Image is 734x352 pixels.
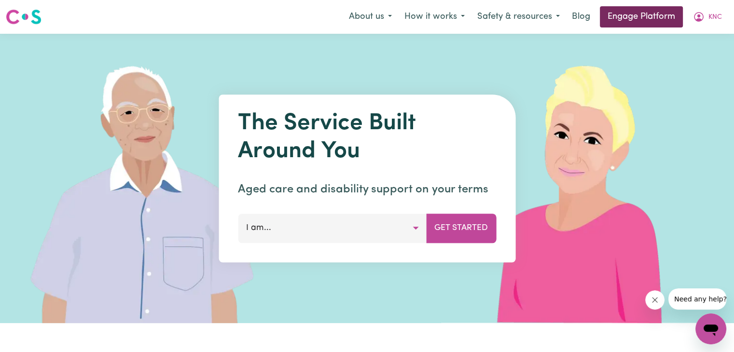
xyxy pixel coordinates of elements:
[471,7,566,27] button: Safety & resources
[238,110,496,165] h1: The Service Built Around You
[687,7,728,27] button: My Account
[6,6,42,28] a: Careseekers logo
[566,6,596,27] a: Blog
[343,7,398,27] button: About us
[426,214,496,243] button: Get Started
[695,313,726,344] iframe: Button to launch messaging window
[645,290,665,310] iframe: Close message
[238,181,496,198] p: Aged care and disability support on your terms
[668,288,726,310] iframe: Message from company
[600,6,683,27] a: Engage Platform
[6,8,42,26] img: Careseekers logo
[238,214,427,243] button: I am...
[708,12,722,23] span: KNC
[6,7,58,14] span: Need any help?
[398,7,471,27] button: How it works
